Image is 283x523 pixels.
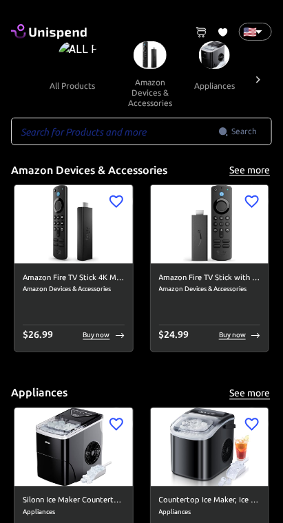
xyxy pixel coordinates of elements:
[159,507,261,518] span: Appliances
[159,330,189,341] span: $ 24.99
[39,69,106,102] button: all products
[228,385,272,403] button: See more
[83,330,110,341] p: Buy now
[239,23,272,41] div: 🇺🇸
[151,185,269,264] img: Amazon Fire TV Stick with Alexa Voice Remote (includes TV controls), free &amp; live TV without c...
[11,163,167,178] h5: Amazon Devices & Accessories
[14,185,133,264] img: Amazon Fire TV Stick 4K Max streaming device, Wi-Fi 6, Alexa Voice Remote (includes TV controls) ...
[11,118,218,145] input: Search for Products and more
[14,408,133,487] img: Silonn Ice Maker Countertop, 9 Cubes Ready in 6 Mins, 26lbs in 24Hrs, Self-Cleaning Ice Machine w...
[151,408,269,487] img: Countertop Ice Maker, Ice Maker Machine 6 Mins 9 Bullet Ice, 26.5lbs/24Hrs, Portable Ice Maker Ma...
[11,386,67,401] h5: Appliances
[183,69,246,102] button: appliances
[243,23,250,40] p: 🇺🇸
[23,507,125,518] span: Appliances
[228,162,272,179] button: See more
[117,69,183,116] button: amazon devices & accessories
[59,41,98,69] img: ALL PRODUCTS
[219,330,246,341] p: Buy now
[23,495,125,507] h6: Silonn Ice Maker Countertop, 9 Cubes Ready in 6 Mins, 26lbs in 24Hrs, Self-Cleaning Ice Machine w...
[199,41,231,69] img: Appliances
[134,41,167,69] img: Amazon Devices & Accessories
[159,284,261,295] span: Amazon Devices & Accessories
[231,125,257,138] span: Search
[159,495,261,507] h6: Countertop Ice Maker, Ice Maker Machine 6 Mins 9 Bullet Ice, 26.5lbs/24Hrs, Portable Ice Maker Ma...
[23,330,53,341] span: $ 26.99
[23,272,125,284] h6: Amazon Fire TV Stick 4K Max streaming device, Wi-Fi 6, Alexa Voice Remote (includes TV controls)
[23,284,125,295] span: Amazon Devices & Accessories
[159,272,261,284] h6: Amazon Fire TV Stick with Alexa Voice Remote (includes TV controls), free &amp; live TV without c...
